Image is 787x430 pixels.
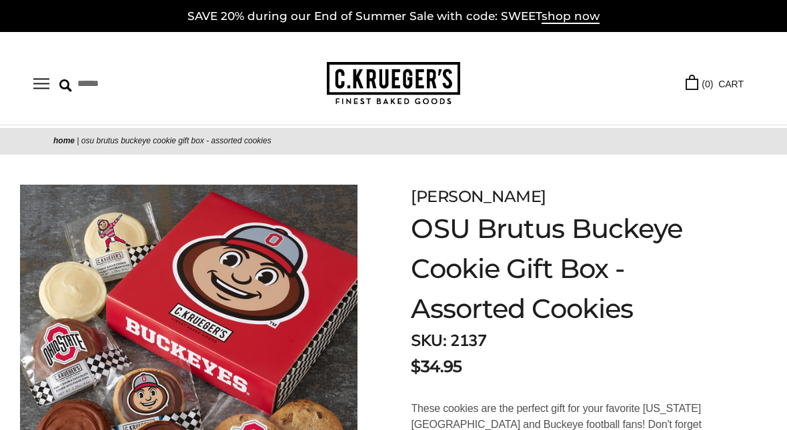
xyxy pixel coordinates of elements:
button: Open navigation [33,78,49,89]
img: Search [59,79,72,92]
span: $34.95 [411,355,462,379]
span: | [77,136,79,145]
img: C.KRUEGER'S [327,62,460,105]
div: [PERSON_NAME] [411,185,720,209]
strong: SKU: [411,330,446,351]
span: OSU Brutus Buckeye Cookie Gift Box - Assorted Cookies [81,136,271,145]
span: 2137 [450,330,486,351]
input: Search [59,73,207,94]
span: shop now [542,9,600,24]
nav: breadcrumbs [53,135,734,148]
a: (0) CART [686,76,744,91]
a: Home [53,136,75,145]
a: SAVE 20% during our End of Summer Sale with code: SWEETshop now [187,9,600,24]
h1: OSU Brutus Buckeye Cookie Gift Box - Assorted Cookies [411,209,720,329]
